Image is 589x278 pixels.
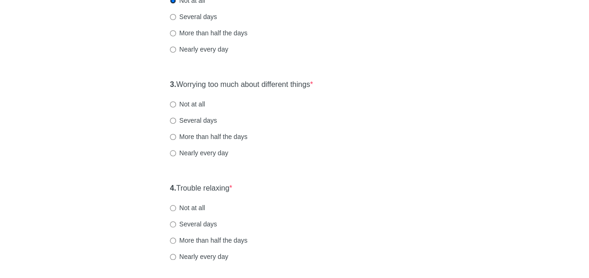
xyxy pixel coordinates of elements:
[170,252,228,261] label: Nearly every day
[170,14,176,20] input: Several days
[170,184,176,192] strong: 4.
[170,99,205,109] label: Not at all
[170,28,247,38] label: More than half the days
[170,183,232,194] label: Trouble relaxing
[170,134,176,140] input: More than half the days
[170,79,313,90] label: Worrying too much about different things
[170,150,176,156] input: Nearly every day
[170,203,205,212] label: Not at all
[170,254,176,260] input: Nearly every day
[170,46,176,53] input: Nearly every day
[170,30,176,36] input: More than half the days
[170,45,228,54] label: Nearly every day
[170,116,217,125] label: Several days
[170,118,176,124] input: Several days
[170,221,176,227] input: Several days
[170,12,217,21] label: Several days
[170,101,176,107] input: Not at all
[170,219,217,229] label: Several days
[170,148,228,158] label: Nearly every day
[170,205,176,211] input: Not at all
[170,132,247,141] label: More than half the days
[170,236,247,245] label: More than half the days
[170,80,176,88] strong: 3.
[170,238,176,244] input: More than half the days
